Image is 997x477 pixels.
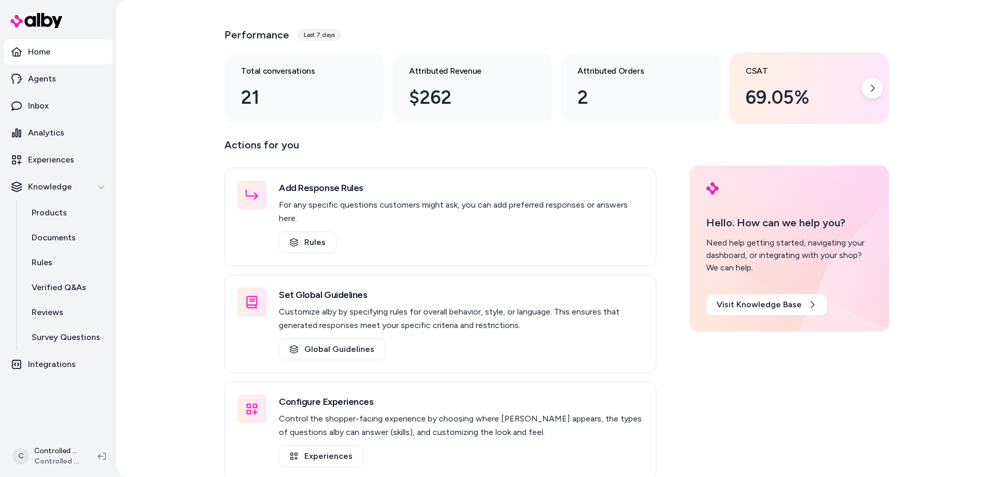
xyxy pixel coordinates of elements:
[561,52,721,124] a: Attributed Orders 2
[409,84,519,112] div: $262
[12,448,29,465] span: C
[21,225,112,250] a: Documents
[32,256,52,269] p: Rules
[28,154,74,166] p: Experiences
[706,294,827,315] a: Visit Knowledge Base
[279,412,643,439] p: Control the shopper-facing experience by choosing where [PERSON_NAME] appears, the types of quest...
[34,456,81,467] span: Controlled Chaos
[224,52,384,124] a: Total conversations 21
[279,445,363,467] a: Experiences
[4,174,112,199] button: Knowledge
[28,73,56,85] p: Agents
[224,28,289,42] h3: Performance
[4,39,112,64] a: Home
[4,147,112,172] a: Experiences
[279,181,643,195] h3: Add Response Rules
[746,65,856,77] h3: CSAT
[279,305,643,332] p: Customize alby by specifying rules for overall behavior, style, or language. This ensures that ge...
[4,93,112,118] a: Inbox
[241,65,351,77] h3: Total conversations
[21,200,112,225] a: Products
[28,100,49,112] p: Inbox
[34,446,81,456] p: Controlled Chaos Shopify
[32,306,63,319] p: Reviews
[32,207,67,219] p: Products
[279,198,643,225] p: For any specific questions customers might ask, you can add preferred responses or answers here.
[4,352,112,377] a: Integrations
[21,300,112,325] a: Reviews
[241,84,351,112] div: 21
[28,181,72,193] p: Knowledge
[32,281,86,294] p: Verified Q&As
[409,65,519,77] h3: Attributed Revenue
[4,66,112,91] a: Agents
[28,358,76,371] p: Integrations
[298,29,341,41] div: Last 7 days
[706,215,872,230] p: Hello. How can we help you?
[6,440,89,473] button: CControlled Chaos ShopifyControlled Chaos
[706,182,719,195] img: alby Logo
[279,231,336,253] a: Rules
[21,250,112,275] a: Rules
[393,52,553,124] a: Attributed Revenue $262
[28,127,64,139] p: Analytics
[729,52,889,124] a: CSAT 69.05%
[279,394,643,409] h3: Configure Experiences
[4,120,112,145] a: Analytics
[28,46,50,58] p: Home
[577,84,688,112] div: 2
[32,331,100,344] p: Survey Questions
[21,275,112,300] a: Verified Q&As
[224,137,656,161] p: Actions for you
[746,84,856,112] div: 69.05%
[577,65,688,77] h3: Attributed Orders
[706,237,872,274] div: Need help getting started, navigating your dashboard, or integrating with your shop? We can help.
[10,13,62,28] img: alby Logo
[21,325,112,350] a: Survey Questions
[279,288,643,302] h3: Set Global Guidelines
[32,231,76,244] p: Documents
[279,338,385,360] a: Global Guidelines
